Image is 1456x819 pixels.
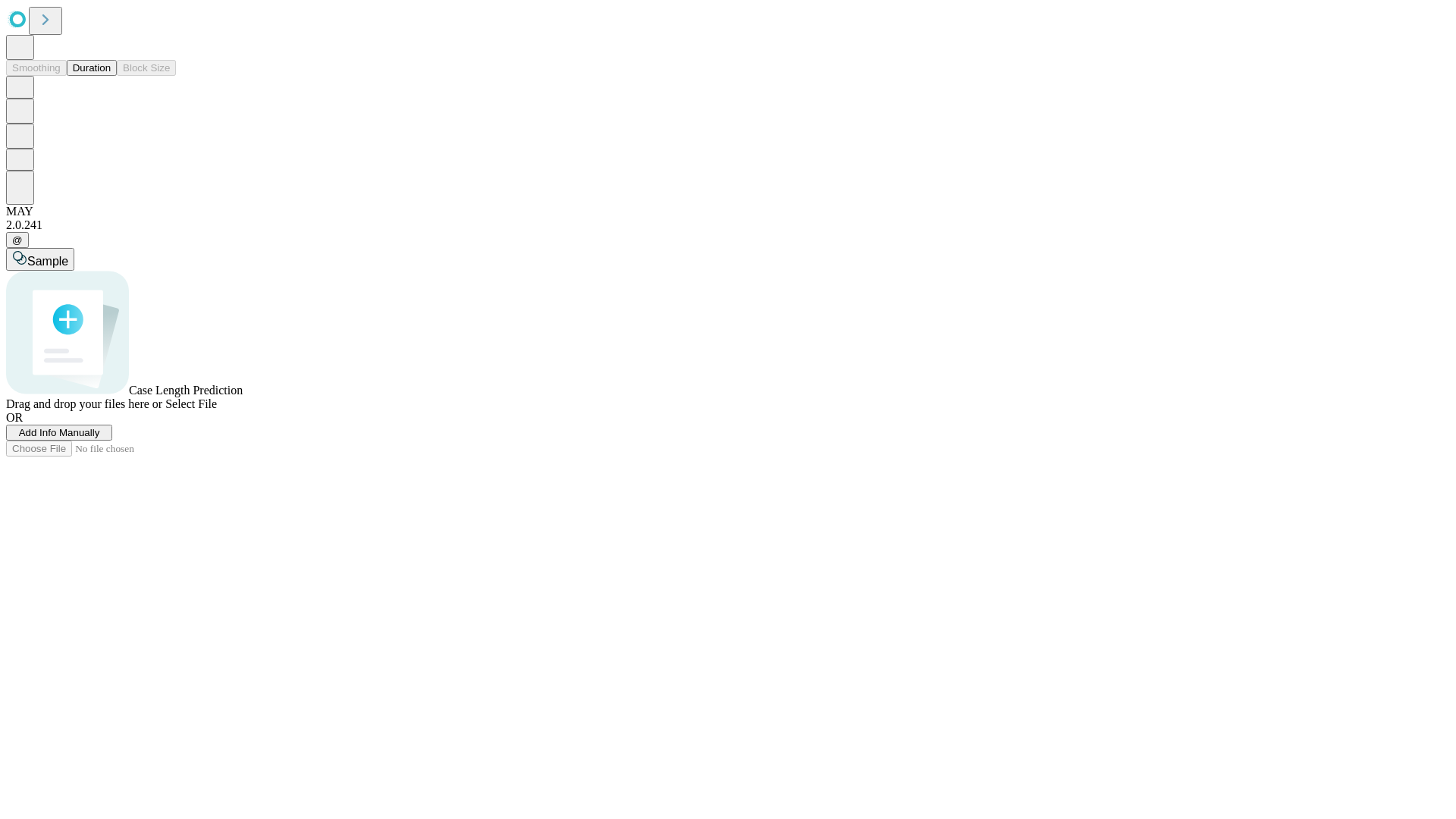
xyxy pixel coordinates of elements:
[117,60,176,76] button: Block Size
[19,427,100,438] span: Add Info Manually
[6,425,112,441] button: Add Info Manually
[129,384,243,397] span: Case Length Prediction
[6,60,67,76] button: Smoothing
[6,218,1450,232] div: 2.0.241
[6,232,29,248] button: @
[6,411,23,424] span: OR
[6,397,162,410] span: Drag and drop your files here or
[12,234,23,246] span: @
[6,205,1450,218] div: MAY
[6,248,74,271] button: Sample
[27,255,68,268] span: Sample
[165,397,217,410] span: Select File
[67,60,117,76] button: Duration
